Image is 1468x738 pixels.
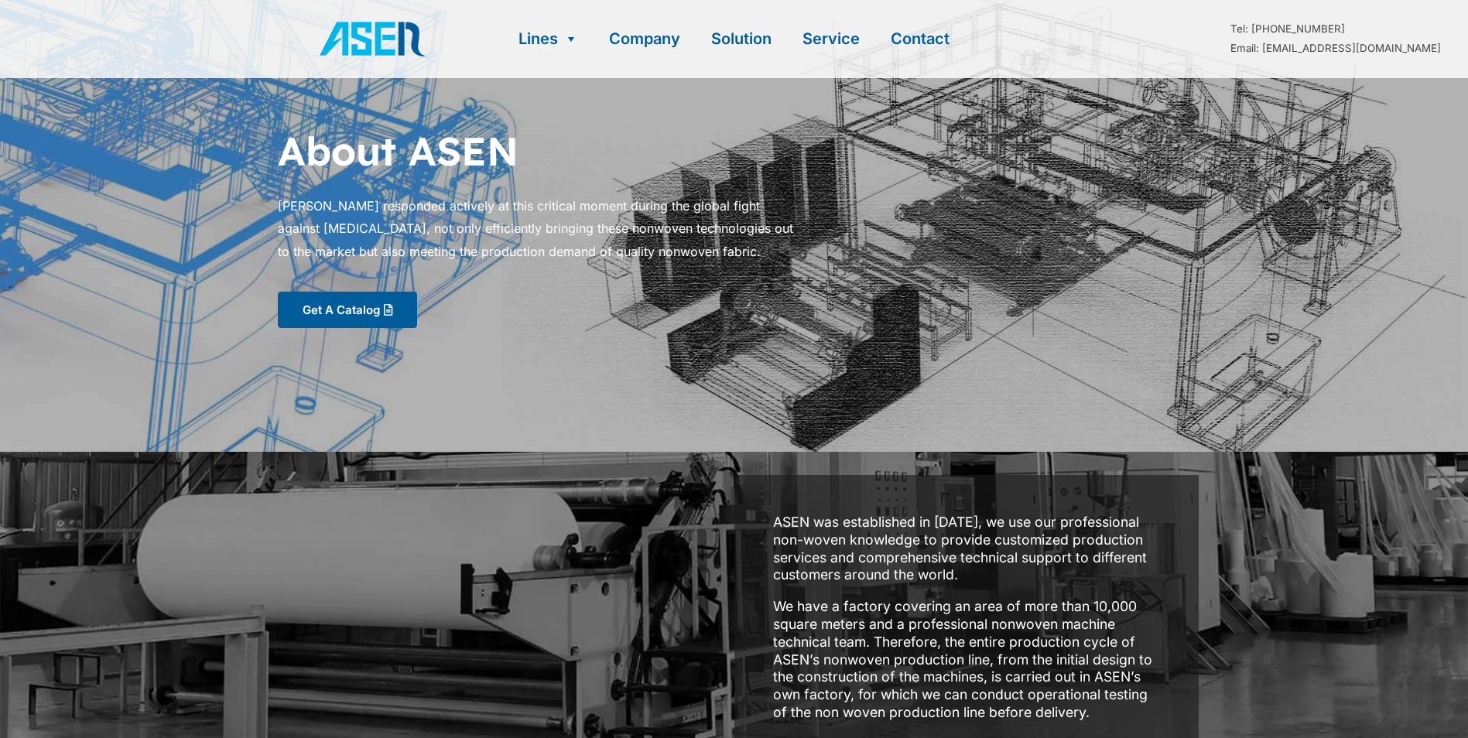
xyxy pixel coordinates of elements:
p: We have a factory covering an area of more than 10,000 square meters and a professional nonwoven ... [773,598,1160,722]
p: ASEN was established in [DATE], we use our professional non-woven knowledge to provide customized... [773,514,1160,585]
a: ASEN Nonwoven Machinery [316,29,429,45]
span: Get A Catalog [303,304,380,316]
p: [PERSON_NAME] responded actively at this critical moment during the global fight against [MEDICAL... [278,195,804,264]
a: Get A Catalog [278,292,417,328]
a: Tel: [PHONE_NUMBER] [1230,22,1345,35]
a: Email: [EMAIL_ADDRESS][DOMAIN_NAME] [1230,42,1441,54]
h1: About ASEN [278,124,1191,179]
